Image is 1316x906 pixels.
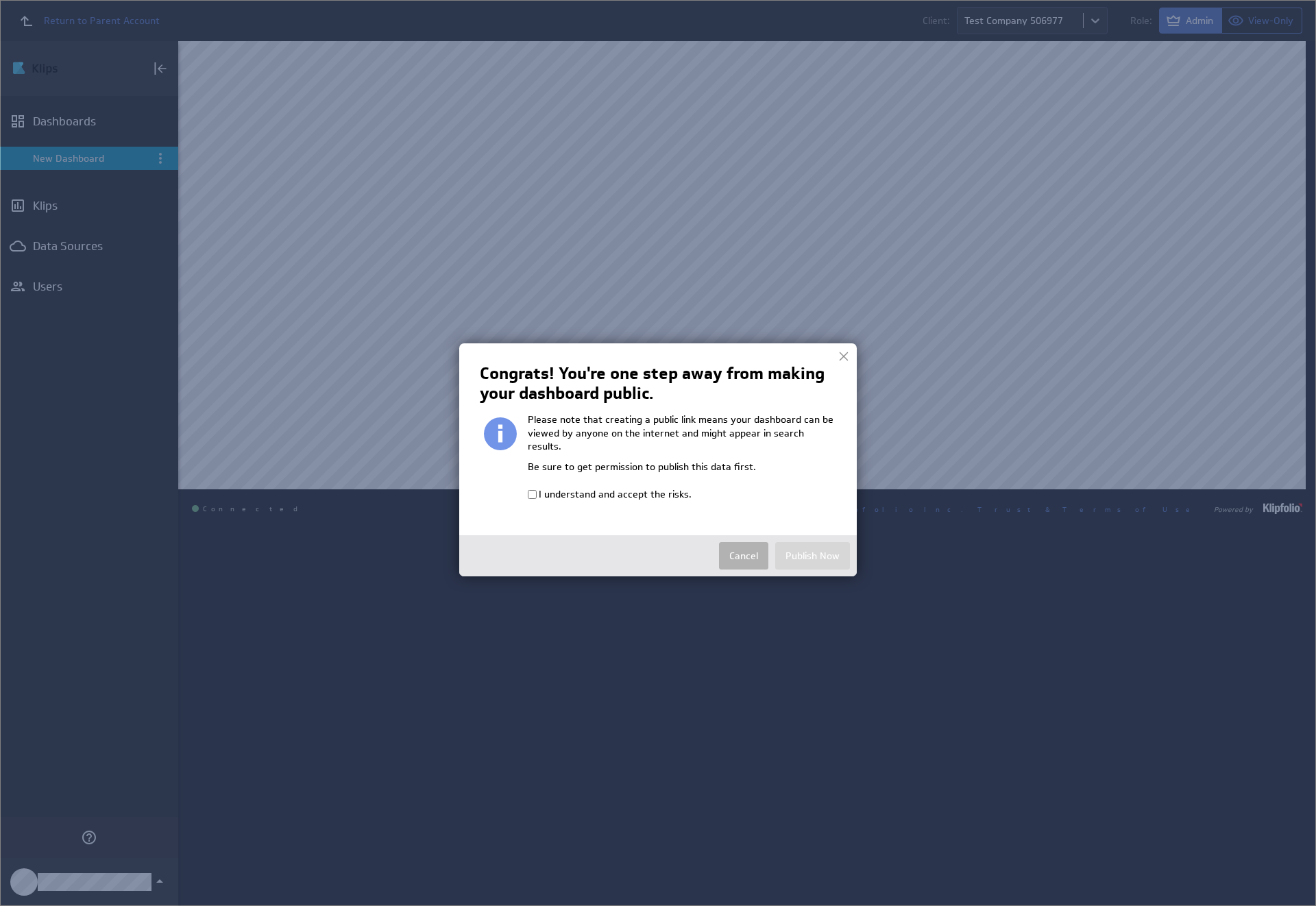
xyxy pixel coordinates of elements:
p: Please note that creating a public link means your dashboard can be viewed by anyone on the inter... [528,413,836,461]
h2: Congrats! You're one step away from making your dashboard public. [480,364,832,403]
button: Publish Now [775,542,850,570]
p: Be sure to get permission to publish this data first. [528,461,836,481]
label: I understand and accept the risks. [539,488,692,500]
button: Cancel [719,542,768,570]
